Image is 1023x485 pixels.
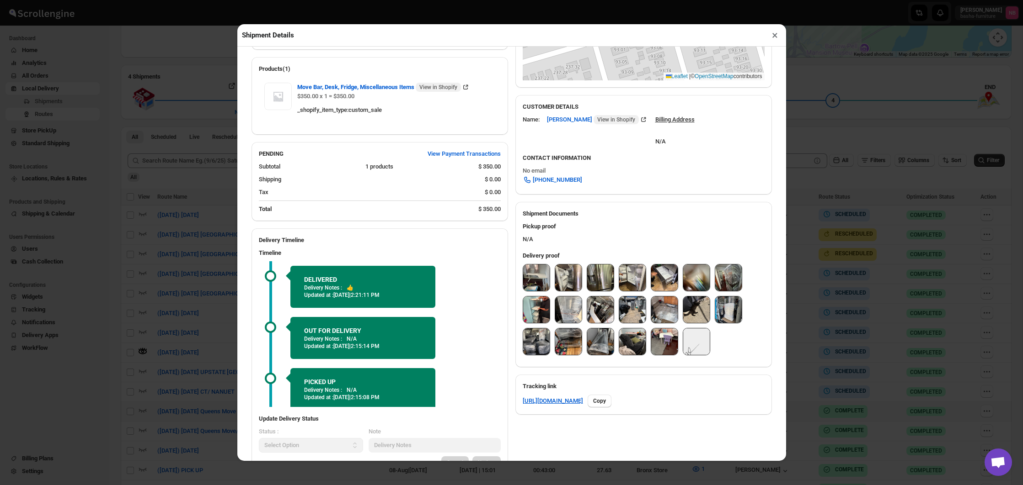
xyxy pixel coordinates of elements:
[304,326,422,335] h2: OUT FOR DELIVERY
[333,292,380,298] span: [DATE] | 2:21:11 PM
[588,395,611,407] button: Copy
[655,116,695,123] u: Billing Address
[523,264,550,291] img: 3rf7wixUJnZV64dQdd621.jpg
[523,328,550,355] img: qvCNG9swGVixVvPBMEDZ4.jpg
[689,73,691,79] span: |
[333,343,380,349] span: [DATE] | 2:15:14 PM
[297,84,470,90] a: Move Bar, Desk, Fridge, Miscellaneous Items View in Shopify
[666,73,688,79] a: Leaflet
[683,328,710,355] img: PEBH5rKaSmO54mIpzf0p0.png
[478,205,501,214] div: $ 350.00
[297,93,354,100] span: $350.00 x 1 = $350.00
[259,188,477,197] div: Tax
[597,116,635,123] span: View in Shopify
[347,386,357,394] p: N/A
[651,264,678,291] img: 60dxVkJcgSRLqlzJel-AM.jpg
[547,115,639,124] span: [PERSON_NAME]
[304,386,342,394] p: Delivery Notes :
[683,296,710,323] img: JvUqy8S913l3ewJmROR_1P.jpg
[485,188,501,197] div: $ 0.00
[347,335,357,343] p: N/A
[619,296,646,323] img: RzzYPo0-Z18BZL12_Ldi7Z.jpg
[523,209,765,218] h2: Shipment Documents
[619,328,646,355] img: titw7mv5C6XIFLOYzkPQsg.jpg
[523,153,765,163] h3: CONTACT INFORMATION
[369,438,501,453] input: Delivery Notes
[304,291,422,299] p: Updated at :
[304,335,342,343] p: Delivery Notes :
[768,29,782,42] button: ×
[365,162,471,171] div: 1 products
[523,115,540,124] div: Name:
[259,149,284,158] h2: PENDING
[523,251,765,260] h3: Delivery proof
[422,147,506,161] button: View Payment Transactions
[985,448,1012,476] a: Open chat
[523,382,765,391] h3: Tracking link
[304,377,422,386] h2: PICKED UP
[297,105,495,115] div: _shopify_item_type : custom_sale
[587,264,614,291] img: dGPfFKVO8wYQzD3wdZ-ST.jpg
[478,162,501,171] div: $ 350.00
[297,83,461,92] span: Move Bar, Desk, Fridge, Miscellaneous Items
[695,73,734,79] a: OpenStreetMap
[259,64,501,74] h2: Products(1)
[333,394,380,401] span: [DATE] | 2:15:08 PM
[619,264,646,291] img: fqMHIqqqbaqAjSCE2WXA3z.jpg
[547,116,648,123] a: [PERSON_NAME] View in Shopify
[555,328,582,355] img: h8V3sOesn7xxP-onQ0sVMd.jpg
[485,175,501,184] div: $ 0.00
[517,173,588,187] a: [PHONE_NUMBER]
[523,222,765,231] h3: Pickup proof
[242,31,294,40] h2: Shipment Details
[304,343,422,350] p: Updated at :
[259,428,279,435] span: Status :
[651,328,678,355] img: xoUAz669Ivys58CBZhy1i.jpg
[655,128,695,146] div: N/A
[304,275,422,284] h2: DELIVERED
[259,236,501,245] h2: Delivery Timeline
[264,83,292,110] img: Item
[259,175,477,184] div: Shipping
[683,264,710,291] img: qGh5ud3xMbnxqAiJGsP2y9.jpg
[664,73,765,80] div: © contributors
[523,167,546,174] span: No email
[259,162,358,171] div: Subtotal
[304,394,422,401] p: Updated at :
[715,296,742,323] img: zJ4AOSVV3ErJhjbDRkyED.jpg
[593,397,606,405] span: Copy
[651,296,678,323] img: BGbwq_gJFGQ2tgNkUoJT7.jpg
[259,414,501,423] h3: Update Delivery Status
[555,296,582,323] img: cOR1B8IwBweIqIGwEV-9RA.jpg
[587,328,614,355] img: yCDdh8GaHwShzHxAcI3HRc.jpg
[523,296,550,323] img: T9ZiGTrp1Jhsv2wZ9vsV2.jpg
[347,284,353,291] p: 👍
[259,248,501,258] h3: Timeline
[419,84,457,91] span: View in Shopify
[369,428,381,435] span: Note
[555,264,582,291] img: bBQMRsKKijfeIIWa491lqo.jpg
[523,396,583,406] a: [URL][DOMAIN_NAME]
[428,149,501,158] span: View Payment Transactions
[533,175,582,185] span: [PHONE_NUMBER]
[304,284,342,291] p: Delivery Notes :
[715,264,742,291] img: umkreBMA_hp6nZUHECC7fT.jpg
[515,218,772,248] div: N/A
[259,206,272,212] b: Total
[587,296,614,323] img: tgQIkN_nwhB00LlP4sX-B.jpg
[523,102,765,111] h3: CUSTOMER DETAILS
